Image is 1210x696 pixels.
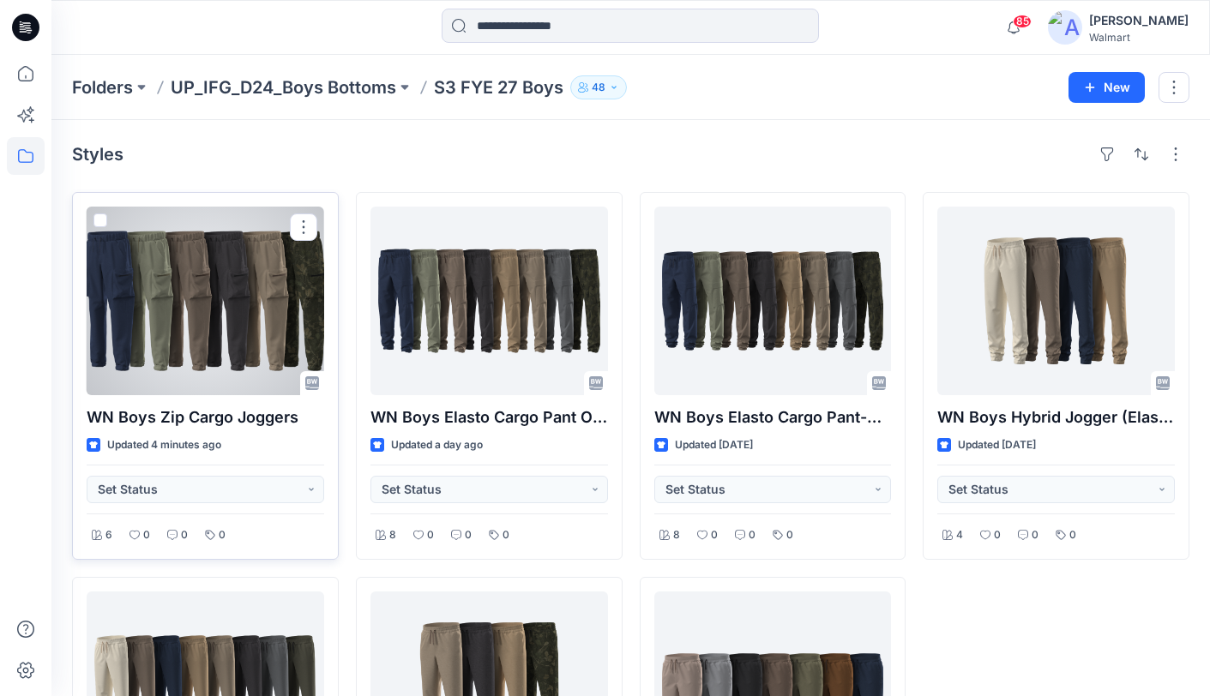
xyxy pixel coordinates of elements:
a: WN Boys Elasto Cargo Pant-Option 1 [654,207,892,395]
a: WN Boys Zip Cargo Joggers [87,207,324,395]
p: 0 [1069,526,1076,544]
p: 48 [592,78,605,97]
p: 0 [1032,526,1038,544]
p: WN Boys Zip Cargo Joggers [87,405,324,429]
div: Walmart [1089,31,1189,44]
p: Updated a day ago [391,436,483,454]
p: 0 [219,526,226,544]
p: WN Boys Hybrid Jogger (Elastic Cuffs Option) [937,405,1175,429]
div: [PERSON_NAME] [1089,10,1189,31]
button: New [1069,72,1145,103]
p: WN Boys Elasto Cargo Pant-Option 1 [654,405,892,429]
h4: Styles [72,144,123,165]
p: Updated [DATE] [675,436,753,454]
p: 0 [143,526,150,544]
button: 48 [570,75,627,99]
a: UP_IFG_D24_Boys Bottoms [171,75,396,99]
p: 0 [465,526,472,544]
p: Updated 4 minutes ago [107,436,221,454]
img: avatar [1048,10,1082,45]
a: WN Boys Elasto Cargo Pant Option2 [370,207,608,395]
p: 0 [427,526,434,544]
p: 8 [673,526,680,544]
span: 85 [1013,15,1032,28]
p: S3 FYE 27 Boys [434,75,563,99]
p: 0 [711,526,718,544]
p: WN Boys Elasto Cargo Pant Option2 [370,405,608,429]
p: 6 [105,526,112,544]
a: WN Boys Hybrid Jogger (Elastic Cuffs Option) [937,207,1175,395]
a: Folders [72,75,133,99]
p: 0 [503,526,509,544]
p: 0 [786,526,793,544]
p: 0 [749,526,755,544]
p: 8 [389,526,396,544]
p: 0 [994,526,1001,544]
p: 4 [956,526,963,544]
p: Updated [DATE] [958,436,1036,454]
p: 0 [181,526,188,544]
